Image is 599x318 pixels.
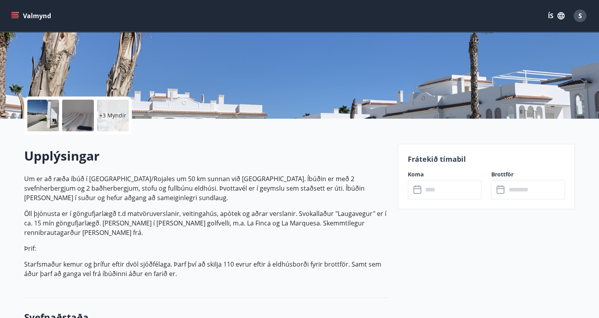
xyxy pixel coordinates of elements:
p: Um er að ræða íbúð í [GEOGRAPHIC_DATA]/Rojales um 50 km sunnan við [GEOGRAPHIC_DATA]. Íbúðin er m... [24,174,388,203]
h2: Upplýsingar [24,147,388,165]
span: S [578,11,582,20]
label: Koma [408,170,482,178]
button: ÍS [544,9,569,23]
p: Öll þjónusta er í göngufjarlægð t.d matvöruverslanir, veitingahús, apótek og aðrar verslanir. Svo... [24,209,388,237]
p: Frátekið tímabil [408,154,565,164]
button: S [570,6,589,25]
p: Þrif: [24,244,388,253]
label: Brottför [491,170,565,178]
button: menu [10,9,54,23]
p: +3 Myndir [99,112,126,119]
p: Starfsmaður kemur og þrífur eftir dvöl sjóðfélaga. Þarf því að skilja 110 evrur eftir á eldhúsbor... [24,259,388,278]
